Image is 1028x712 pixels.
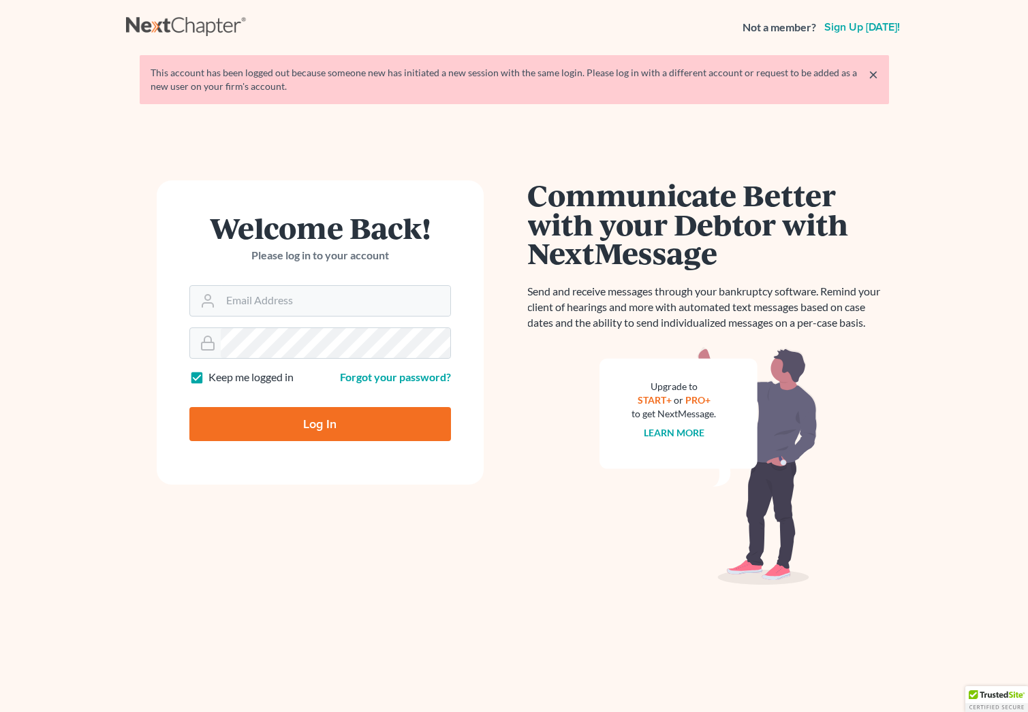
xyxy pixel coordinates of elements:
[221,286,450,316] input: Email Address
[869,66,878,82] a: ×
[189,248,451,263] p: Please log in to your account
[685,394,711,406] a: PRO+
[599,347,817,585] img: nextmessage_bg-59042aed3d76b12b5cd301f8e5b87938c9018125f34e5fa2b7a6b67550977c72.svg
[151,66,878,93] div: This account has been logged out because someone new has initiated a new session with the same lo...
[528,284,889,331] p: Send and receive messages through your bankruptcy software. Remind your client of hearings and mo...
[189,407,451,441] input: Log In
[743,20,816,35] strong: Not a member?
[208,370,294,385] label: Keep me logged in
[674,394,683,406] span: or
[189,213,451,242] h1: Welcome Back!
[340,370,451,383] a: Forgot your password?
[644,427,704,438] a: Learn more
[528,180,889,268] h1: Communicate Better with your Debtor with NextMessage
[632,407,717,421] div: to get NextMessage.
[638,394,672,406] a: START+
[822,22,903,33] a: Sign up [DATE]!
[965,686,1028,712] div: TrustedSite Certified
[632,380,717,393] div: Upgrade to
